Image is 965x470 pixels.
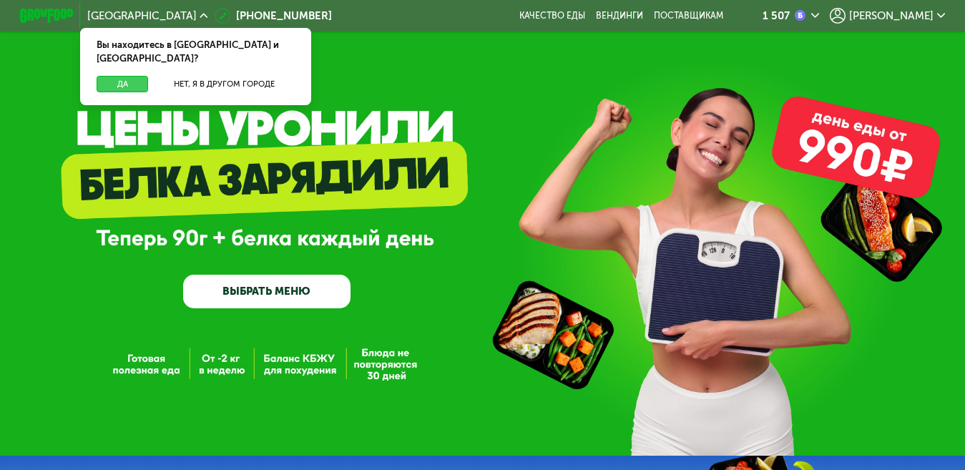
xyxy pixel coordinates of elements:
[519,11,585,21] a: Качество еды
[596,11,643,21] a: Вендинги
[87,11,197,21] span: [GEOGRAPHIC_DATA]
[849,11,934,21] span: [PERSON_NAME]
[654,11,723,21] div: поставщикам
[154,76,295,92] button: Нет, я в другом городе
[183,275,350,308] a: ВЫБРАТЬ МЕНЮ
[215,8,332,24] a: [PHONE_NUMBER]
[80,28,310,76] div: Вы находитесь в [GEOGRAPHIC_DATA] и [GEOGRAPHIC_DATA]?
[97,76,148,92] button: Да
[763,11,790,21] div: 1 507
